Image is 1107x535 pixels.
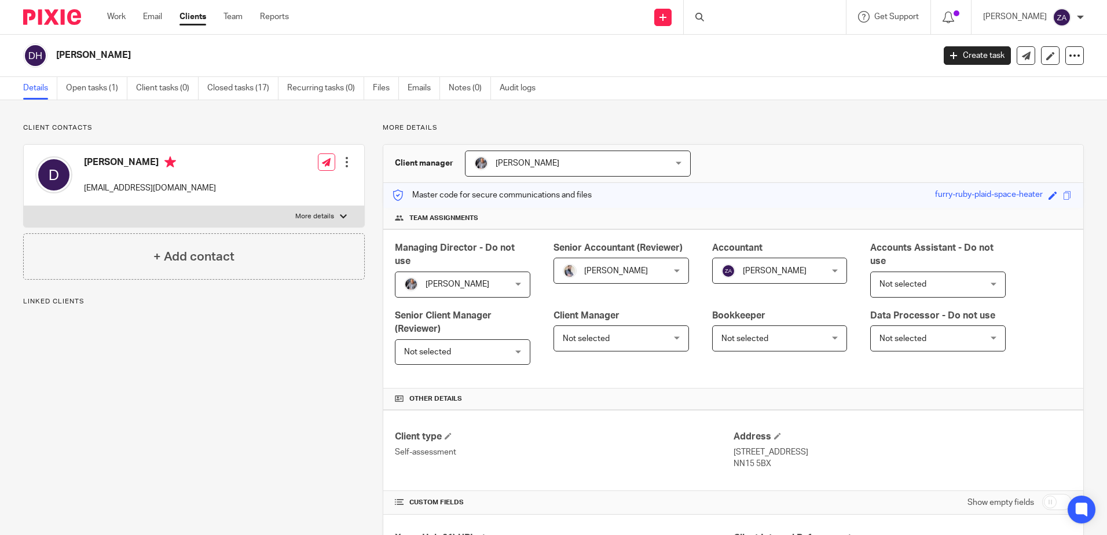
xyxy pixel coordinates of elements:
p: [EMAIL_ADDRESS][DOMAIN_NAME] [84,182,216,194]
p: More details [383,123,1084,133]
a: Email [143,11,162,23]
span: Senior Accountant (Reviewer) [553,243,683,252]
span: Not selected [879,335,926,343]
span: Team assignments [409,214,478,223]
a: Work [107,11,126,23]
p: Client contacts [23,123,365,133]
a: Notes (0) [449,77,491,100]
span: [PERSON_NAME] [426,280,489,288]
p: More details [295,212,334,221]
span: Data Processor - Do not use [870,311,995,320]
a: Team [223,11,243,23]
a: Open tasks (1) [66,77,127,100]
a: Recurring tasks (0) [287,77,364,100]
h4: [PERSON_NAME] [84,156,216,171]
a: Audit logs [500,77,544,100]
h2: [PERSON_NAME] [56,49,752,61]
span: Accountant [712,243,763,252]
a: Create task [944,46,1011,65]
img: svg%3E [23,43,47,68]
span: Accounts Assistant - Do not use [870,243,994,266]
span: Not selected [879,280,926,288]
span: Client Manager [553,311,620,320]
p: Linked clients [23,297,365,306]
span: Managing Director - Do not use [395,243,515,266]
a: Reports [260,11,289,23]
a: Client tasks (0) [136,77,199,100]
img: Pixie [23,9,81,25]
img: Pixie%2002.jpg [563,264,577,278]
span: Bookkeeper [712,311,765,320]
label: Show empty fields [967,497,1034,508]
a: Clients [179,11,206,23]
img: -%20%20-%20studio@ingrained.co.uk%20for%20%20-20220223%20at%20101413%20-%201W1A2026.jpg [404,277,418,291]
span: Not selected [721,335,768,343]
span: [PERSON_NAME] [496,159,559,167]
h4: + Add contact [153,248,234,266]
div: furry-ruby-plaid-space-heater [935,189,1043,202]
p: [PERSON_NAME] [983,11,1047,23]
span: Not selected [563,335,610,343]
h3: Client manager [395,157,453,169]
p: [STREET_ADDRESS] [734,446,1072,458]
a: Closed tasks (17) [207,77,278,100]
img: svg%3E [721,264,735,278]
a: Emails [408,77,440,100]
p: NN15 5BX [734,458,1072,470]
span: Get Support [874,13,919,21]
h4: Address [734,431,1072,443]
span: [PERSON_NAME] [743,267,807,275]
img: svg%3E [35,156,72,193]
span: [PERSON_NAME] [584,267,648,275]
p: Master code for secure communications and files [392,189,592,201]
span: Senior Client Manager (Reviewer) [395,311,492,334]
img: -%20%20-%20studio@ingrained.co.uk%20for%20%20-20220223%20at%20101413%20-%201W1A2026.jpg [474,156,488,170]
span: Other details [409,394,462,404]
a: Files [373,77,399,100]
h4: Client type [395,431,733,443]
h4: CUSTOM FIELDS [395,498,733,507]
img: svg%3E [1053,8,1071,27]
p: Self-assessment [395,446,733,458]
a: Details [23,77,57,100]
i: Primary [164,156,176,168]
span: Not selected [404,348,451,356]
